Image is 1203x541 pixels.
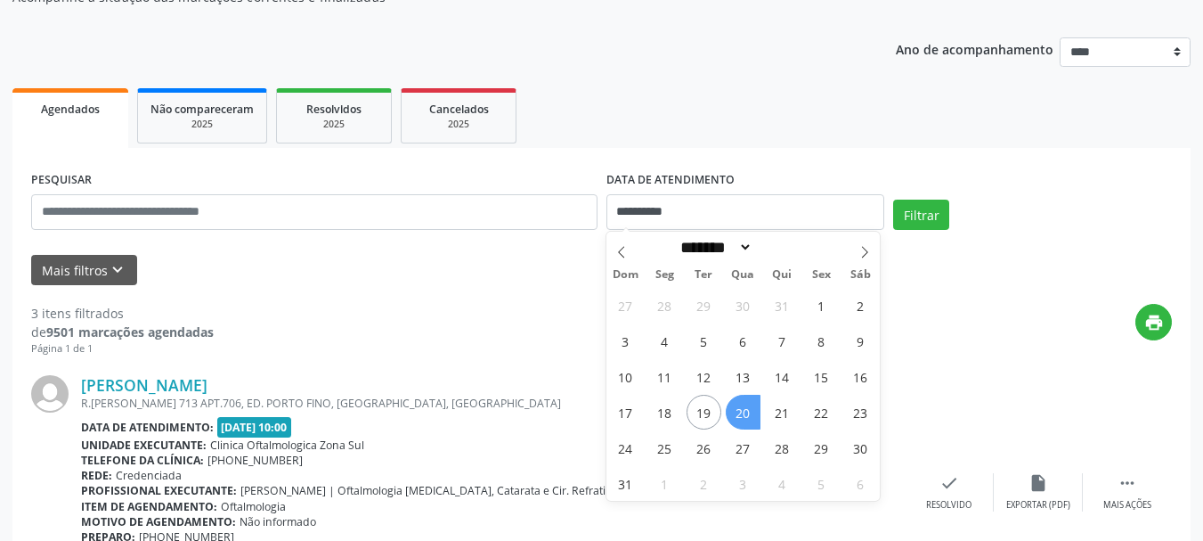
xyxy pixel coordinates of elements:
div: 2025 [289,118,378,131]
span: Não compareceram [150,102,254,117]
i:  [1118,473,1137,493]
span: Qui [762,269,801,281]
span: Agosto 22, 2025 [804,395,839,430]
div: 3 itens filtrados [31,304,214,323]
span: Agosto 4, 2025 [647,324,682,358]
span: Agosto 7, 2025 [765,324,800,358]
span: [PHONE_NUMBER] [207,453,303,468]
button: Mais filtroskeyboard_arrow_down [31,255,137,286]
span: Julho 29, 2025 [687,288,721,323]
b: Data de atendimento: [81,420,214,435]
i: check [939,473,959,493]
button: Filtrar [893,200,949,230]
p: Ano de acompanhamento [896,37,1053,60]
span: Credenciada [116,468,182,483]
span: Agosto 24, 2025 [608,430,643,465]
span: Agosto 15, 2025 [804,359,839,394]
span: Agosto 8, 2025 [804,324,839,358]
a: [PERSON_NAME] [81,375,207,395]
span: Sex [801,269,841,281]
span: [DATE] 10:00 [217,417,292,438]
span: Julho 30, 2025 [726,288,760,323]
span: Clinica Oftalmologica Zona Sul [210,438,364,453]
span: Agosto 2, 2025 [843,288,878,323]
span: Agosto 18, 2025 [647,395,682,430]
span: Agosto 1, 2025 [804,288,839,323]
strong: 9501 marcações agendadas [46,324,214,340]
div: 2025 [414,118,503,131]
span: [PERSON_NAME] | Oftalmologia [MEDICAL_DATA], Catarata e Cir. Refrativa [240,483,617,498]
span: Setembro 3, 2025 [726,466,760,501]
b: Rede: [81,468,112,483]
label: PESQUISAR [31,167,92,194]
span: Setembro 2, 2025 [687,466,721,501]
b: Profissional executante: [81,483,237,498]
span: Agosto 16, 2025 [843,359,878,394]
b: Telefone da clínica: [81,453,204,468]
input: Year [752,238,811,257]
span: Agosto 30, 2025 [843,430,878,465]
span: Agosto 13, 2025 [726,359,760,394]
span: Agosto 17, 2025 [608,395,643,430]
span: Ter [684,269,723,281]
span: Agosto 19, 2025 [687,395,721,430]
span: Agosto 20, 2025 [726,395,760,430]
span: Agosto 31, 2025 [608,466,643,501]
span: Não informado [240,514,316,529]
span: Agosto 25, 2025 [647,430,682,465]
div: Página 1 de 1 [31,341,214,357]
b: Unidade executante: [81,438,207,453]
span: Sáb [841,269,880,281]
span: Agosto 3, 2025 [608,324,643,358]
label: DATA DE ATENDIMENTO [606,167,735,194]
span: Seg [645,269,684,281]
span: Agosto 28, 2025 [765,430,800,465]
img: img [31,375,69,413]
span: Agosto 6, 2025 [726,324,760,358]
div: R.[PERSON_NAME] 713 APT.706, ED. PORTO FINO, [GEOGRAPHIC_DATA], [GEOGRAPHIC_DATA] [81,396,905,411]
span: Agosto 12, 2025 [687,359,721,394]
span: Agosto 9, 2025 [843,324,878,358]
button: print [1135,304,1172,340]
div: Exportar (PDF) [1006,499,1070,512]
span: Setembro 4, 2025 [765,466,800,501]
i: print [1144,313,1164,332]
span: Agosto 11, 2025 [647,359,682,394]
span: Agosto 21, 2025 [765,395,800,430]
span: Dom [606,269,646,281]
span: Agendados [41,102,100,117]
span: Setembro 6, 2025 [843,466,878,501]
span: Oftalmologia [221,499,286,514]
span: Agosto 27, 2025 [726,430,760,465]
div: 2025 [150,118,254,131]
b: Item de agendamento: [81,499,217,514]
span: Setembro 1, 2025 [647,466,682,501]
span: Agosto 14, 2025 [765,359,800,394]
div: Mais ações [1103,499,1151,512]
select: Month [675,238,753,257]
span: Julho 27, 2025 [608,288,643,323]
span: Julho 28, 2025 [647,288,682,323]
span: Setembro 5, 2025 [804,466,839,501]
span: Agosto 5, 2025 [687,324,721,358]
span: Qua [723,269,762,281]
span: Resolvidos [306,102,362,117]
span: Julho 31, 2025 [765,288,800,323]
i: keyboard_arrow_down [108,260,127,280]
div: Resolvido [926,499,971,512]
span: Agosto 23, 2025 [843,395,878,430]
i: insert_drive_file [1028,473,1048,493]
span: Cancelados [429,102,489,117]
span: Agosto 29, 2025 [804,430,839,465]
span: Agosto 10, 2025 [608,359,643,394]
span: Agosto 26, 2025 [687,430,721,465]
b: Motivo de agendamento: [81,514,236,529]
div: de [31,323,214,341]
